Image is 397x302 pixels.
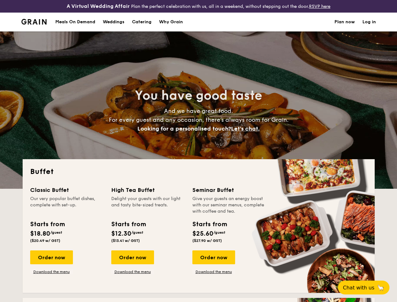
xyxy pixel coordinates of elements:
span: ($13.41 w/ GST) [111,238,140,243]
div: Starts from [111,220,146,229]
a: Plan now [334,13,355,31]
a: Catering [128,13,155,31]
div: Order now [30,250,73,264]
span: /guest [131,230,143,235]
div: Give your guests an energy boost with our seminar menus, complete with coffee and tea. [192,196,266,215]
div: Weddings [103,13,124,31]
div: Order now [192,250,235,264]
span: ($20.49 w/ GST) [30,238,60,243]
span: 🦙 [377,284,384,291]
span: /guest [50,230,62,235]
a: RSVP here [309,4,330,9]
div: Seminar Buffet [192,186,266,194]
a: Log in [362,13,376,31]
span: $12.30 [111,230,131,238]
div: Our very popular buffet dishes, complete with set-up. [30,196,104,215]
img: Grain [21,19,47,25]
div: Delight your guests with our light and tasty bite-sized treats. [111,196,185,215]
h4: A Virtual Wedding Affair [67,3,130,10]
a: Meals On Demand [52,13,99,31]
span: Chat with us [343,285,374,291]
div: Why Grain [159,13,183,31]
h1: Catering [132,13,152,31]
span: Let's chat. [231,125,260,132]
span: Looking for a personalised touch? [137,125,231,132]
span: $18.80 [30,230,50,238]
div: Classic Buffet [30,186,104,194]
span: $25.60 [192,230,213,238]
span: /guest [213,230,225,235]
a: Download the menu [111,269,154,274]
button: Chat with us🦙 [338,281,389,294]
div: Meals On Demand [55,13,95,31]
div: Plan the perfect celebration with us, all in a weekend, without stepping out the door. [66,3,331,10]
h2: Buffet [30,167,367,177]
a: Download the menu [192,269,235,274]
div: High Tea Buffet [111,186,185,194]
a: Logotype [21,19,47,25]
div: Starts from [192,220,227,229]
span: And we have great food. For every guest and any occasion, there’s always room for Grain. [109,108,289,132]
span: ($27.90 w/ GST) [192,238,222,243]
div: Order now [111,250,154,264]
div: Starts from [30,220,64,229]
a: Why Grain [155,13,187,31]
a: Weddings [99,13,128,31]
a: Download the menu [30,269,73,274]
span: You have good taste [135,88,262,103]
